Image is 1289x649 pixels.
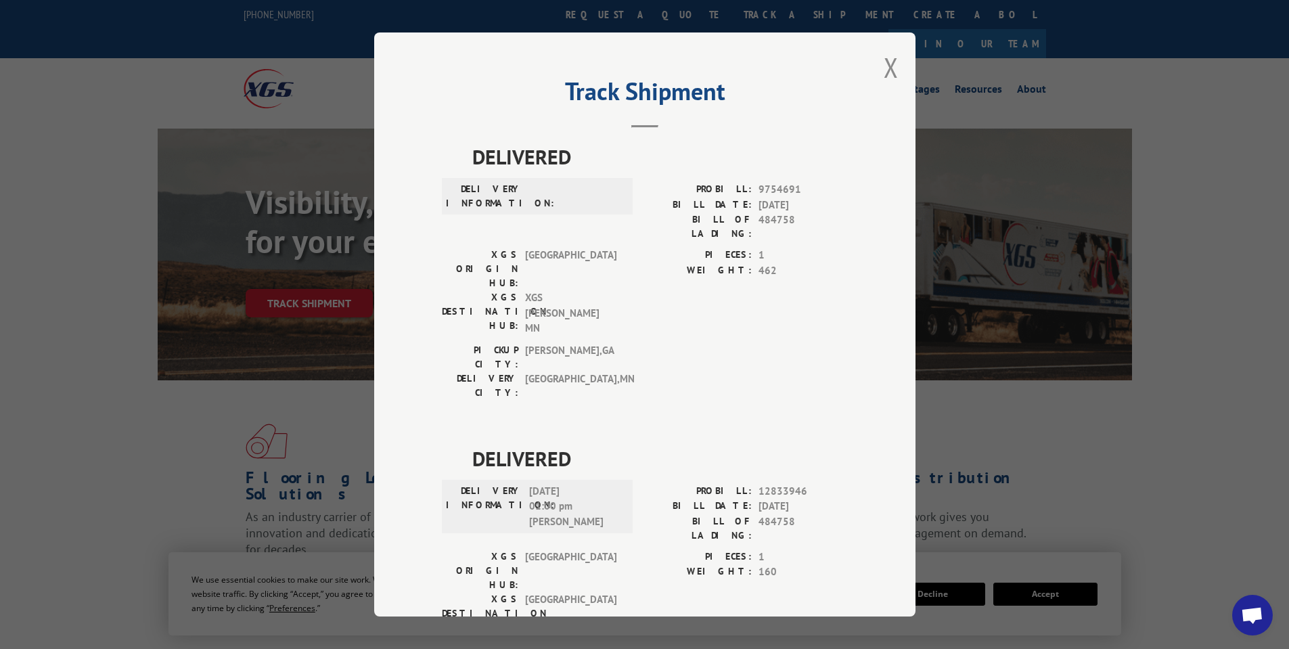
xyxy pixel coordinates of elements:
[442,372,518,400] label: DELIVERY CITY:
[645,212,752,241] label: BILL OF LADING:
[759,182,848,198] span: 9754691
[1232,595,1273,635] div: Open chat
[442,343,518,372] label: PICKUP CITY:
[525,290,616,336] span: XGS [PERSON_NAME] MN
[472,141,848,172] span: DELIVERED
[442,82,848,108] h2: Track Shipment
[645,182,752,198] label: PROBILL:
[525,248,616,290] span: [GEOGRAPHIC_DATA]
[645,499,752,514] label: BILL DATE:
[442,248,518,290] label: XGS ORIGIN HUB:
[759,514,848,543] span: 484758
[472,443,848,474] span: DELIVERED
[442,290,518,336] label: XGS DESTINATION HUB:
[645,198,752,213] label: BILL DATE:
[525,592,616,635] span: [GEOGRAPHIC_DATA]
[645,484,752,499] label: PROBILL:
[759,212,848,241] span: 484758
[446,484,522,530] label: DELIVERY INFORMATION:
[446,182,522,210] label: DELIVERY INFORMATION:
[645,564,752,580] label: WEIGHT:
[645,263,752,279] label: WEIGHT:
[759,198,848,213] span: [DATE]
[759,248,848,263] span: 1
[884,49,899,85] button: Close modal
[525,550,616,592] span: [GEOGRAPHIC_DATA]
[645,514,752,543] label: BILL OF LADING:
[645,550,752,565] label: PIECES:
[525,372,616,400] span: [GEOGRAPHIC_DATA] , MN
[759,263,848,279] span: 462
[645,248,752,263] label: PIECES:
[442,592,518,635] label: XGS DESTINATION HUB:
[759,550,848,565] span: 1
[759,564,848,580] span: 160
[759,499,848,514] span: [DATE]
[529,484,620,530] span: [DATE] 01:00 pm [PERSON_NAME]
[759,484,848,499] span: 12833946
[442,550,518,592] label: XGS ORIGIN HUB:
[525,343,616,372] span: [PERSON_NAME] , GA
